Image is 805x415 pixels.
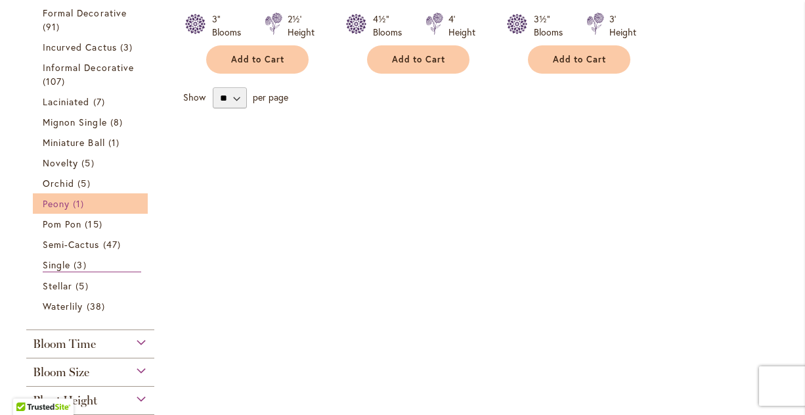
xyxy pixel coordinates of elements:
[87,299,108,313] span: 38
[10,368,47,405] iframe: Launch Accessibility Center
[43,217,141,231] a: Pom Pon 15
[43,238,100,251] span: Semi-Cactus
[85,217,105,231] span: 15
[43,156,141,170] a: Novelty 5
[43,136,105,149] span: Miniature Ball
[43,237,141,251] a: Semi-Cactus 47
[43,279,141,293] a: Stellar 5
[108,135,123,149] span: 1
[253,91,288,103] span: per page
[43,74,68,88] span: 107
[77,176,93,190] span: 5
[206,45,309,74] button: Add to Cart
[110,115,126,129] span: 8
[43,41,117,53] span: Incurved Cactus
[43,258,70,271] span: Single
[33,365,89,379] span: Bloom Size
[553,54,607,65] span: Add to Cart
[43,300,83,312] span: Waterlily
[43,115,141,129] a: Mignon Single 8
[609,12,636,39] div: 3' Height
[33,337,96,351] span: Bloom Time
[43,6,141,34] a: Formal Decorative 91
[103,237,124,251] span: 47
[93,95,108,109] span: 7
[534,12,571,39] div: 3½" Blooms
[43,61,134,74] span: Informal Decorative
[448,12,475,39] div: 4' Height
[76,279,91,293] span: 5
[43,299,141,313] a: Waterlily 38
[73,197,87,210] span: 1
[43,157,78,169] span: Novelty
[43,95,141,109] a: Laciniated 7
[43,176,141,190] a: Orchid 5
[392,54,446,65] span: Add to Cart
[43,258,141,272] a: Single 3
[43,135,141,149] a: Miniature Ball 1
[43,61,141,88] a: Informal Decorative 107
[74,258,89,272] span: 3
[43,95,90,108] span: Laciniated
[43,197,70,210] span: Peony
[183,91,206,103] span: Show
[33,393,97,408] span: Plant Height
[43,40,141,54] a: Incurved Cactus 3
[43,177,74,189] span: Orchid
[367,45,469,74] button: Add to Cart
[43,7,127,19] span: Formal Decorative
[231,54,285,65] span: Add to Cart
[120,40,136,54] span: 3
[212,12,249,39] div: 3" Blooms
[528,45,630,74] button: Add to Cart
[43,218,81,230] span: Pom Pon
[288,12,315,39] div: 2½' Height
[43,116,107,128] span: Mignon Single
[43,280,72,292] span: Stellar
[43,197,141,210] a: Peony 1
[81,156,97,170] span: 5
[43,20,63,34] span: 91
[373,12,410,39] div: 4½" Blooms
